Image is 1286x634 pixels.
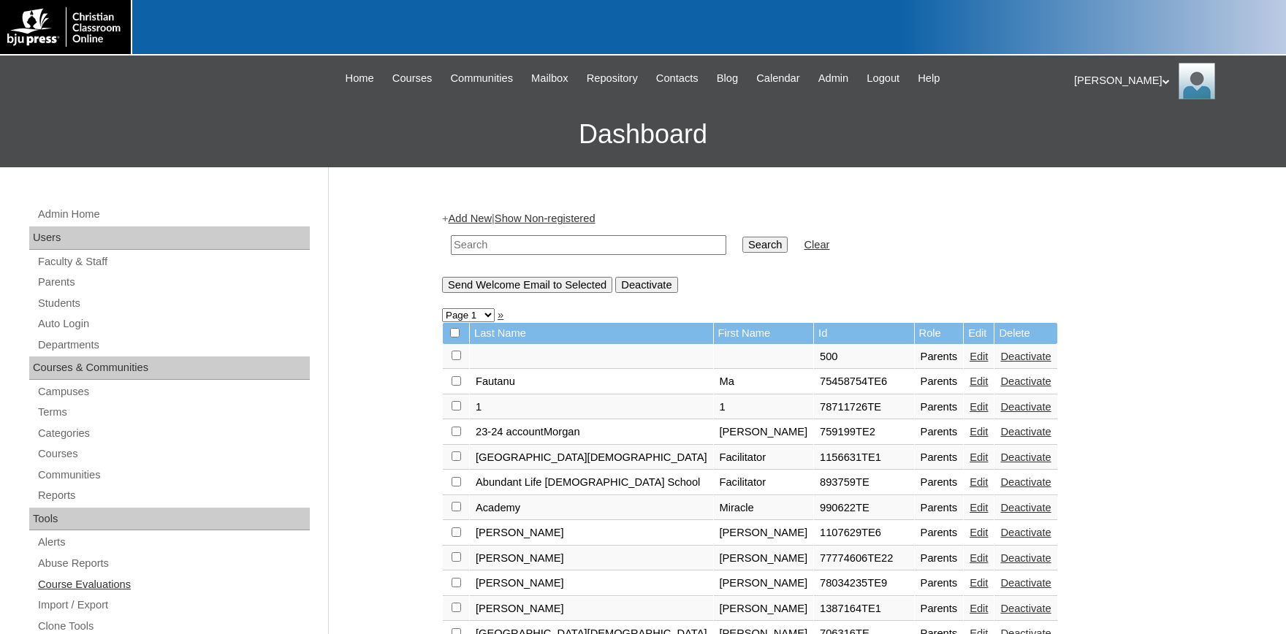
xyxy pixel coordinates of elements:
a: Logout [859,70,907,87]
input: Search [451,235,726,255]
a: Add New [449,213,492,224]
td: 1 [470,395,713,420]
a: Abuse Reports [37,554,310,573]
a: Contacts [649,70,706,87]
td: 1156631TE1 [814,446,914,470]
td: 75458754TE6 [814,370,914,394]
td: Last Name [470,323,713,344]
td: 893759TE [814,470,914,495]
div: + | [442,211,1165,292]
td: 1 [714,395,814,420]
a: Admin Home [37,205,310,224]
td: [PERSON_NAME] [470,597,713,622]
td: [PERSON_NAME] [714,546,814,571]
a: Show Non-registered [495,213,596,224]
span: Mailbox [531,70,568,87]
img: logo-white.png [7,7,123,47]
a: Auto Login [37,315,310,333]
span: Home [346,70,374,87]
td: Parents [915,345,964,370]
div: Users [29,226,310,250]
h3: Dashboard [7,102,1279,167]
td: 990622TE [814,496,914,521]
a: Courses [385,70,440,87]
a: Edit [970,552,988,564]
a: Courses [37,445,310,463]
a: Mailbox [524,70,576,87]
a: Admin [811,70,856,87]
td: [PERSON_NAME] [714,521,814,546]
span: Logout [867,70,899,87]
input: Deactivate [615,277,677,293]
a: Faculty & Staff [37,253,310,271]
td: Role [915,323,964,344]
td: Parents [915,546,964,571]
td: 1107629TE6 [814,521,914,546]
img: Karen Lawton [1179,63,1215,99]
input: Send Welcome Email to Selected [442,277,612,293]
span: Courses [392,70,433,87]
td: 78034235TE9 [814,571,914,596]
a: Categories [37,424,310,443]
td: Parents [915,521,964,546]
a: Deactivate [1000,502,1051,513]
div: Tools [29,508,310,531]
td: 78711726TE [814,395,914,420]
td: Parents [915,446,964,470]
td: Facilitator [714,470,814,495]
a: Edit [970,502,988,513]
a: Import / Export [37,596,310,614]
td: Parents [915,597,964,622]
a: Deactivate [1000,375,1051,387]
a: Edit [970,603,988,614]
div: Courses & Communities [29,356,310,380]
span: Blog [717,70,738,87]
td: Parents [915,571,964,596]
td: Abundant Life [DEMOGRAPHIC_DATA] School [470,470,713,495]
td: 500 [814,345,914,370]
a: » [498,309,503,321]
span: Admin [818,70,849,87]
td: [PERSON_NAME] [470,521,713,546]
td: Facilitator [714,446,814,470]
a: Campuses [37,383,310,401]
a: Edit [970,351,988,362]
a: Repository [579,70,645,87]
a: Deactivate [1000,451,1051,463]
a: Reports [37,486,310,505]
a: Deactivate [1000,401,1051,413]
a: Students [37,294,310,313]
a: Deactivate [1000,476,1051,488]
td: 77774606TE22 [814,546,914,571]
td: [GEOGRAPHIC_DATA][DEMOGRAPHIC_DATA] [470,446,713,470]
td: Ma [714,370,814,394]
span: Communities [450,70,513,87]
td: Parents [915,395,964,420]
a: Deactivate [1000,426,1051,438]
a: Deactivate [1000,552,1051,564]
td: 759199TE2 [814,420,914,445]
a: Edit [970,401,988,413]
td: Id [814,323,914,344]
td: [PERSON_NAME] [714,420,814,445]
td: Academy [470,496,713,521]
input: Search [742,237,788,253]
td: Miracle [714,496,814,521]
span: Help [918,70,940,87]
td: [PERSON_NAME] [714,597,814,622]
td: Parents [915,496,964,521]
a: Parents [37,273,310,291]
td: Parents [915,370,964,394]
div: [PERSON_NAME] [1074,63,1271,99]
a: Edit [970,577,988,589]
a: Communities [37,466,310,484]
a: Edit [970,451,988,463]
a: Edit [970,476,988,488]
td: [PERSON_NAME] [470,546,713,571]
a: Terms [37,403,310,421]
a: Deactivate [1000,351,1051,362]
a: Help [910,70,947,87]
td: Edit [964,323,994,344]
a: Deactivate [1000,577,1051,589]
td: Parents [915,470,964,495]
